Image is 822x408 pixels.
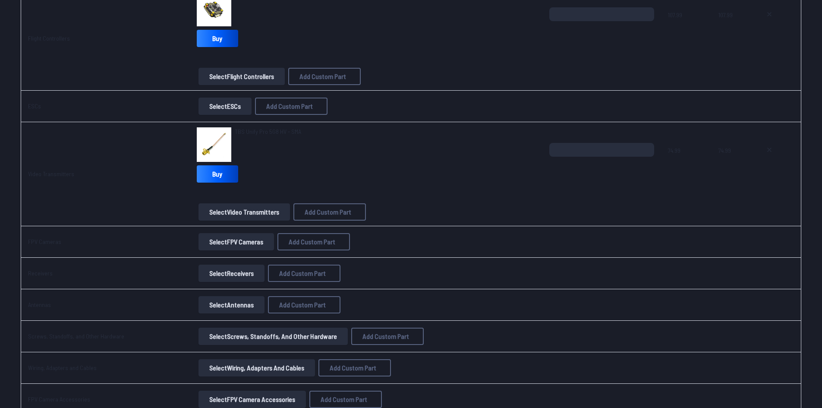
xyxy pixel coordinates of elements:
button: Add Custom Part [318,359,391,376]
a: SelectReceivers [197,265,266,282]
span: Add Custom Part [266,103,313,110]
span: Add Custom Part [299,73,346,80]
button: SelectWiring, Adapters and Cables [198,359,315,376]
button: Add Custom Part [255,98,328,115]
button: SelectReceivers [198,265,265,282]
a: SelectFPV Cameras [197,233,276,250]
button: Add Custom Part [268,296,340,313]
a: Screws, Standoffs, and Other Hardware [28,332,124,340]
a: FPV Camera Accessories [28,395,90,403]
span: Add Custom Part [330,364,376,371]
span: 107.99 [718,7,745,49]
a: SelectVideo Transmitters [197,203,292,221]
span: 74.99 [668,143,705,184]
a: Buy [197,165,238,183]
button: SelectAntennas [198,296,265,313]
button: Add Custom Part [268,265,340,282]
span: TBS Unify Pro 5G8 HV - SMA [235,128,301,135]
button: Add Custom Part [309,391,382,408]
span: Add Custom Part [362,333,409,340]
span: Add Custom Part [305,209,351,215]
a: SelectAntennas [197,296,266,313]
a: SelectESCs [197,98,253,115]
a: ESCs [28,102,41,110]
a: Receivers [28,269,53,277]
button: SelectVideo Transmitters [198,203,290,221]
a: SelectWiring, Adapters and Cables [197,359,317,376]
button: Add Custom Part [293,203,366,221]
button: Add Custom Part [288,68,361,85]
a: Flight Controllers [28,35,70,42]
a: Antennas [28,301,51,308]
a: Buy [197,30,238,47]
button: SelectScrews, Standoffs, and Other Hardware [198,328,348,345]
button: SelectESCs [198,98,252,115]
button: SelectFlight Controllers [198,68,285,85]
span: 107.99 [668,7,705,49]
a: TBS Unify Pro 5G8 HV - SMA [235,127,301,136]
a: Wiring, Adapters and Cables [28,364,97,371]
span: 74.99 [718,143,745,184]
button: SelectFPV Camera Accessories [198,391,306,408]
a: SelectScrews, Standoffs, and Other Hardware [197,328,350,345]
button: Add Custom Part [277,233,350,250]
span: Add Custom Part [289,238,335,245]
span: Add Custom Part [279,270,326,277]
a: FPV Cameras [28,238,61,245]
a: Video Transmitters [28,170,74,177]
img: image [197,127,231,162]
a: SelectFlight Controllers [197,68,287,85]
a: SelectFPV Camera Accessories [197,391,308,408]
span: Add Custom Part [279,301,326,308]
button: SelectFPV Cameras [198,233,274,250]
button: Add Custom Part [351,328,424,345]
span: Add Custom Part [321,396,367,403]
